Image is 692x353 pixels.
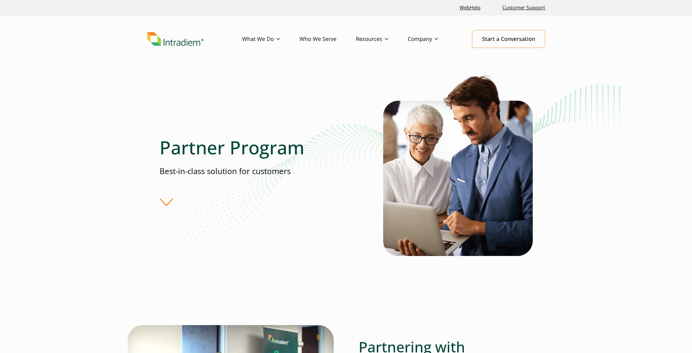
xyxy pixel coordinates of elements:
[383,72,533,256] img: Man and woman employees looking at a computer discussing contact center partnership
[457,1,483,14] a: Link opens in a new window
[160,166,346,177] p: Best-in-class solution for customers
[147,32,204,46] img: Intradiem
[408,30,457,48] a: Company
[356,30,408,48] a: Resources
[160,136,346,158] h1: Partner Program
[472,30,545,48] a: Start a Conversation
[500,1,548,14] a: Customer Support
[299,30,356,48] a: Who We Serve
[147,32,242,46] a: Link to homepage of Intradiem
[242,30,299,48] a: What We Do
